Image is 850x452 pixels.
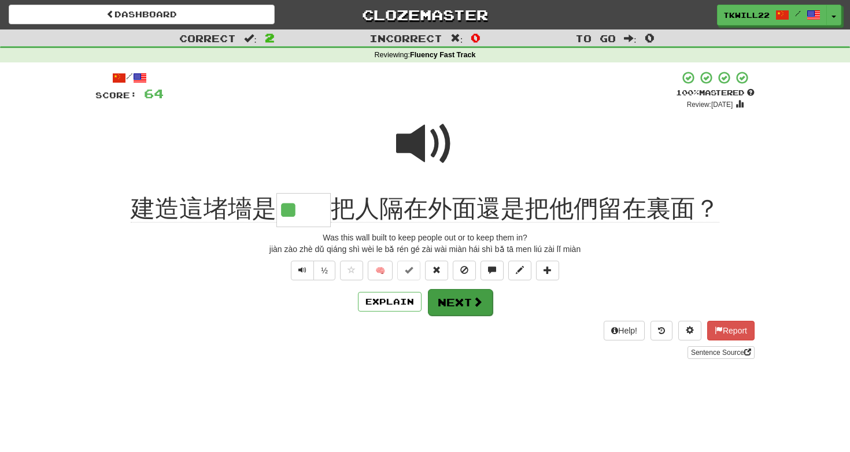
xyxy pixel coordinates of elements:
[687,101,733,109] small: Review: [DATE]
[289,261,335,280] div: Text-to-speech controls
[604,321,645,340] button: Help!
[575,32,616,44] span: To go
[369,32,442,44] span: Incorrect
[265,31,275,45] span: 2
[428,289,493,316] button: Next
[131,195,276,223] span: 建造這堵墻是
[425,261,448,280] button: Reset to 0% Mastered (alt+r)
[244,34,257,43] span: :
[471,31,481,45] span: 0
[95,232,755,243] div: Was this wall built to keep people out or to keep them in?
[450,34,463,43] span: :
[410,51,475,59] strong: Fluency Fast Track
[645,31,655,45] span: 0
[676,88,755,98] div: Mastered
[95,90,137,100] span: Score:
[508,261,531,280] button: Edit sentence (alt+d)
[331,195,719,223] span: 把人隔在外面還是把他們留在裏面？
[481,261,504,280] button: Discuss sentence (alt+u)
[676,88,699,97] span: 100 %
[651,321,672,340] button: Round history (alt+y)
[144,86,164,101] span: 64
[340,261,363,280] button: Favorite sentence (alt+f)
[624,34,637,43] span: :
[95,71,164,85] div: /
[453,261,476,280] button: Ignore sentence (alt+i)
[9,5,275,24] a: Dashboard
[291,261,314,280] button: Play sentence audio (ctl+space)
[292,5,558,25] a: Clozemaster
[95,243,755,255] div: jiàn zào zhè dǔ qiáng shì wèi le bǎ rén gé zài wài miàn hái shì bǎ tā men liú zài lǐ miàn
[536,261,559,280] button: Add to collection (alt+a)
[707,321,755,340] button: Report
[723,10,770,20] span: tkwill22
[397,261,420,280] button: Set this sentence to 100% Mastered (alt+m)
[795,9,801,17] span: /
[368,261,393,280] button: 🧠
[179,32,236,44] span: Correct
[717,5,827,25] a: tkwill22 /
[358,292,422,312] button: Explain
[688,346,755,359] a: Sentence Source
[313,261,335,280] button: ½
